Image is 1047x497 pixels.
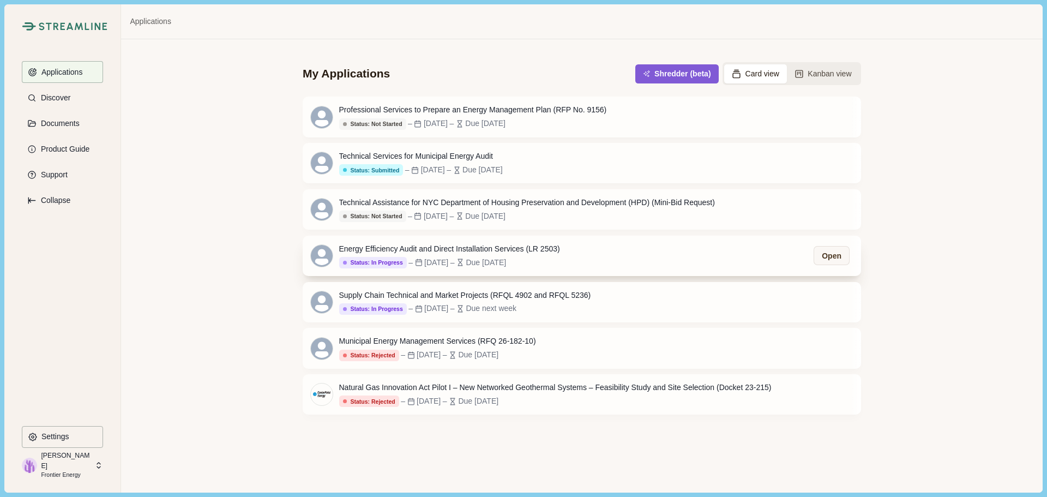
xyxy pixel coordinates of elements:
svg: avatar [311,291,333,313]
div: Status: Rejected [343,352,395,359]
button: Shredder (beta) [635,64,718,83]
div: Due [DATE] [465,118,506,129]
p: Settings [38,432,69,441]
a: Professional Services to Prepare an Energy Management Plan (RFP No. 9156)Status: Not Started–[DAT... [303,97,861,137]
a: Municipal Energy Management Services (RFQ 26-182-10)Status: Rejected–[DATE]–Due [DATE] [303,328,861,368]
button: Status: Not Started [339,118,406,130]
div: – [401,396,405,407]
div: – [401,349,405,361]
div: [DATE] [424,257,448,268]
a: Settings [22,426,103,452]
div: – [408,303,413,314]
div: [DATE] [424,118,448,129]
button: Open [814,246,850,265]
p: Applications [38,68,83,77]
button: Discover [22,87,103,109]
div: Status: In Progress [343,259,403,266]
div: [DATE] [417,396,441,407]
button: Status: Not Started [339,211,406,222]
img: centerpoint_energy-logo_brandlogos.net_msegq.png [311,384,333,405]
div: Technical Services for Municipal Energy Audit [339,151,503,162]
div: Due [DATE] [465,211,506,222]
button: Expand [22,189,103,211]
button: Applications [22,61,103,83]
div: Status: Not Started [343,213,402,220]
p: [PERSON_NAME] [41,451,91,471]
div: Status: In Progress [343,306,403,313]
div: – [408,257,413,268]
button: Card view [724,64,787,83]
button: Status: Rejected [339,396,399,407]
div: [DATE] [417,349,441,361]
div: – [443,396,447,407]
div: Energy Efficiency Audit and Direct Installation Services (LR 2503) [339,243,560,255]
button: Support [22,164,103,185]
button: Status: Submitted [339,164,404,176]
div: Natural Gas Innovation Act Pilot I – New Networked Geothermal Systems – Feasibility Study and Sit... [339,382,772,393]
div: – [443,349,447,361]
div: [DATE] [424,303,448,314]
div: Supply Chain Technical and Market Projects (RFQL 4902 and RFQL 5236) [339,290,591,301]
a: Energy Efficiency Audit and Direct Installation Services (LR 2503)Status: In Progress–[DATE]–Due ... [303,236,861,276]
div: Due next week [466,303,516,314]
button: Product Guide [22,138,103,160]
p: Collapse [37,196,70,205]
a: Natural Gas Innovation Act Pilot I – New Networked Geothermal Systems – Feasibility Study and Sit... [303,374,861,415]
div: – [450,257,455,268]
img: Streamline Climate Logo [22,22,35,31]
div: [DATE] [424,211,448,222]
div: Due [DATE] [458,349,498,361]
button: Documents [22,112,103,134]
button: Status: In Progress [339,303,407,315]
div: My Applications [303,66,390,81]
img: Streamline Climate Logo [39,22,107,31]
div: Municipal Energy Management Services (RFQ 26-182-10) [339,336,536,347]
div: Professional Services to Prepare an Energy Management Plan (RFP No. 9156) [339,104,607,116]
div: Due [DATE] [466,257,506,268]
div: – [447,164,451,176]
p: Product Guide [37,145,90,154]
div: Status: Rejected [343,398,395,405]
div: Due [DATE] [462,164,503,176]
svg: avatar [311,152,333,174]
a: Streamline Climate LogoStreamline Climate Logo [22,22,103,31]
div: Status: Submitted [343,167,400,174]
div: – [449,118,454,129]
button: Settings [22,426,103,448]
div: – [449,211,454,222]
svg: avatar [311,199,333,220]
svg: avatar [311,245,333,267]
a: Applications [130,16,171,27]
svg: avatar [311,338,333,360]
div: [DATE] [421,164,445,176]
button: Kanban view [787,64,859,83]
p: Discover [37,93,70,103]
a: Technical Services for Municipal Energy AuditStatus: Submitted–[DATE]–Due [DATE] [303,143,861,183]
div: – [450,303,455,314]
a: Technical Assistance for NYC Department of Housing Preservation and Development (HPD) (Mini-Bid R... [303,189,861,230]
button: Status: In Progress [339,257,407,268]
svg: avatar [311,106,333,128]
div: – [405,164,410,176]
button: Status: Rejected [339,350,399,361]
a: Supply Chain Technical and Market Projects (RFQL 4902 and RFQL 5236)Status: In Progress–[DATE]–Du... [303,282,861,322]
div: – [408,118,412,129]
div: Status: Not Started [343,121,402,128]
p: Frontier Energy [41,471,91,480]
p: Documents [37,119,80,128]
div: Technical Assistance for NYC Department of Housing Preservation and Development (HPD) (Mini-Bid R... [339,197,715,208]
div: – [408,211,412,222]
p: Support [37,170,68,179]
div: Due [DATE] [458,396,498,407]
img: profile picture [22,458,37,473]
